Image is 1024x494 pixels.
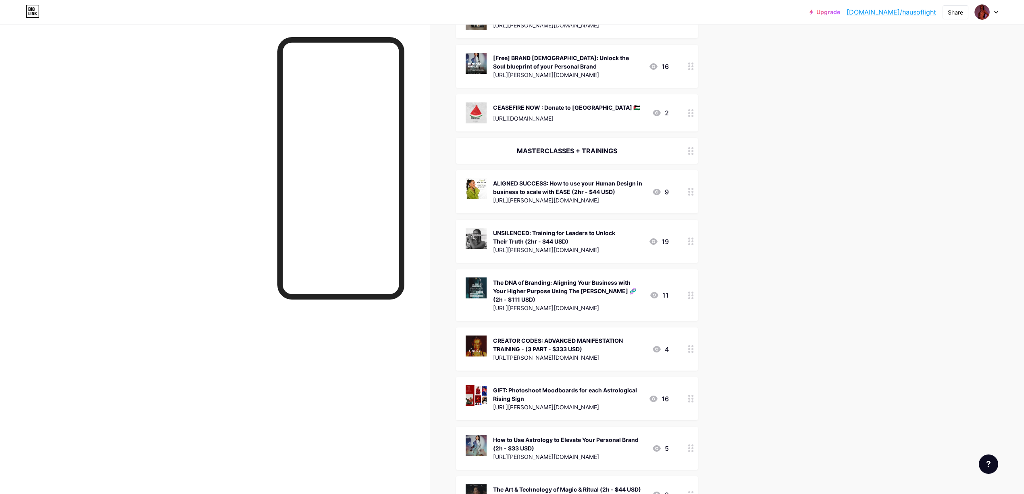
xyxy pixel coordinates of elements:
div: The DNA of Branding: Aligning Your Business with Your Higher Purpose Using The [PERSON_NAME] 🧬 (2... [493,278,643,304]
img: The DNA of Branding: Aligning Your Business with Your Higher Purpose Using The Gene Keys 🧬 (2h - ... [466,277,487,298]
div: CEASEFIRE NOW : Donate to [GEOGRAPHIC_DATA] 🇵🇸 [493,103,640,112]
div: [URL][PERSON_NAME][DOMAIN_NAME] [493,196,645,204]
img: CEASEFIRE NOW : Donate to Gaza 🇵🇸 [466,102,487,123]
a: Upgrade [810,9,840,15]
div: 4 [652,344,669,354]
div: CREATOR CODES: ADVANCED MANIFESTATION TRAINING - (3 PART - $333 USD) [493,336,645,353]
div: [URL][PERSON_NAME][DOMAIN_NAME] [493,71,642,79]
a: [DOMAIN_NAME]/hausoflight [847,7,936,17]
div: [URL][DOMAIN_NAME] [493,114,640,123]
div: 19 [649,237,669,246]
div: [URL][PERSON_NAME][DOMAIN_NAME] [493,304,643,312]
div: 16 [649,394,669,404]
div: MASTERCLASSES + TRAININGS [466,146,669,156]
div: [URL][PERSON_NAME][DOMAIN_NAME] [493,246,642,254]
div: [Free] BRAND [DEMOGRAPHIC_DATA]: Unlock the Soul blueprint of your Personal Brand [493,54,642,71]
div: 11 [649,290,669,300]
img: UNSILENCED: Training for Leaders to Unlock Their Truth (2hr - $44 USD) [466,228,487,249]
div: [URL][PERSON_NAME][DOMAIN_NAME] [493,452,645,461]
div: 2 [652,108,669,118]
div: Share [948,8,963,17]
img: How to Use Astrology to Elevate Your Personal Brand (2h - $33 USD) [466,435,487,456]
div: 9 [652,187,669,197]
img: hausoflight [974,4,990,20]
div: GIFT: Photoshoot Moodboards for each Astrological Rising Sign [493,386,642,403]
div: [URL][PERSON_NAME][DOMAIN_NAME] [493,403,642,411]
div: UNSILENCED: Training for Leaders to Unlock Their Truth (2hr - $44 USD) [493,229,642,246]
div: ALIGNED SUCCESS: How to use your Human Design in business to scale with EASE (2hr - $44 USD) [493,179,645,196]
img: ALIGNED SUCCESS: How to use your Human Design in business to scale with EASE (2hr - $44 USD) [466,178,487,199]
div: How to Use Astrology to Elevate Your Personal Brand (2h - $33 USD) [493,436,645,452]
img: GIFT: Photoshoot Moodboards for each Astrological Rising Sign [466,385,487,406]
div: 5 [652,444,669,453]
div: The Art & Technology of Magic & Ritual (2h - $44 USD) [493,485,641,494]
div: [URL][PERSON_NAME][DOMAIN_NAME] [493,21,599,29]
img: [Free] BRAND BIBLE: Unlock the Soul blueprint of your Personal Brand [466,53,487,74]
img: CREATOR CODES: ADVANCED MANIFESTATION TRAINING - (3 PART - $333 USD) [466,336,487,356]
div: 16 [649,62,669,71]
div: [URL][PERSON_NAME][DOMAIN_NAME] [493,353,645,362]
